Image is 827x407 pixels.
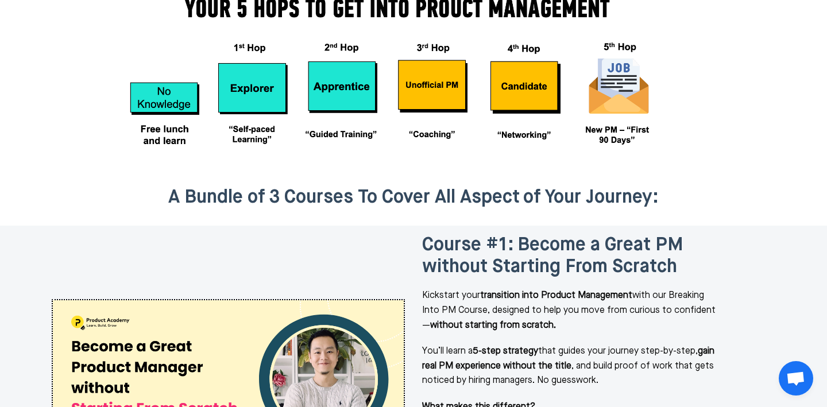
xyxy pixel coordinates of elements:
strong: A Bundle of 3 Courses To Cover All Aspect of Your Journey: [168,188,659,207]
strong: gain real PM experience without the title [422,347,714,371]
span: Course #1: Become a Great PM without Starting From Scratch [422,236,683,276]
strong: without starting from scratch. [430,321,556,330]
a: Open chat [779,361,813,396]
strong: 5-step strategy [473,347,538,356]
strong: transition into Product Management [480,291,632,300]
p: Kickstart your with our Breaking Into PM Course, designed to help you move from curious to confid... [422,289,718,333]
p: You’ll learn a that guides your journey step-by-step, , and build proof of work that gets noticed... [422,344,718,389]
